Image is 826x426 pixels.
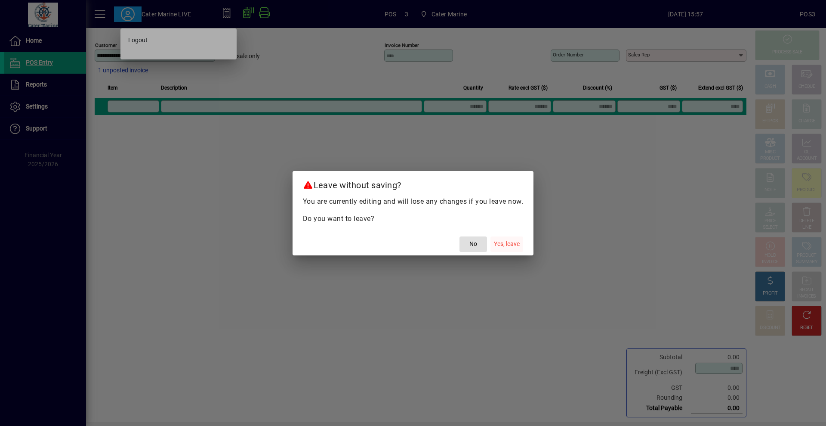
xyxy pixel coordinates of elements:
span: No [469,239,477,249]
p: Do you want to leave? [303,214,524,224]
span: Yes, leave [494,239,520,249]
button: No [459,236,487,252]
button: Yes, leave [490,236,523,252]
p: You are currently editing and will lose any changes if you leave now. [303,196,524,207]
h2: Leave without saving? [293,171,534,196]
